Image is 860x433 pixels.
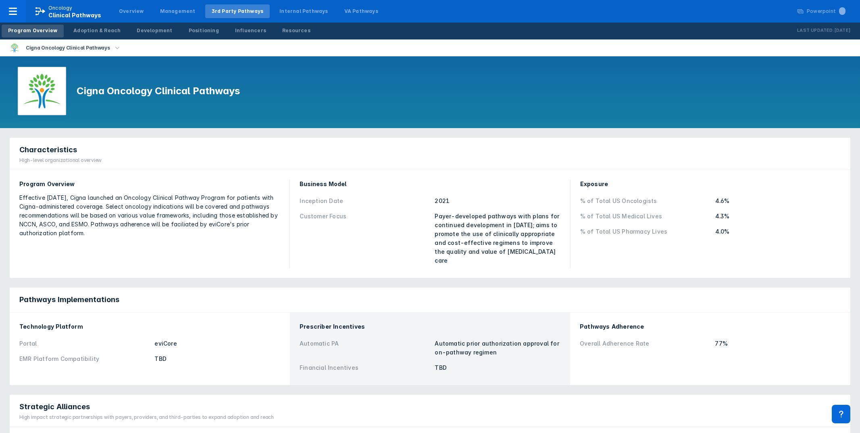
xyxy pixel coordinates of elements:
[154,339,280,348] div: eviCore
[435,339,560,357] div: Automatic prior authorization approval for on-pathway regimen
[23,73,60,110] img: cigna-oncology-clinical-pathways
[580,322,841,331] div: Pathways Adherence
[19,339,150,348] div: Portal
[154,4,202,18] a: Management
[344,8,378,15] div: VA Pathways
[19,193,280,238] div: Effective [DATE], Cigna launched an Oncology Clinical Pathway Program for patients with Cigna-adm...
[119,8,144,15] div: Overview
[67,25,127,37] a: Adoption & Reach
[300,197,430,205] div: Inception Date
[212,8,264,15] div: 3rd Party Pathways
[19,180,280,189] div: Program Overview
[715,212,841,221] div: 4.3%
[137,27,172,34] div: Development
[112,4,150,18] a: Overview
[797,27,834,35] p: Last Updated:
[189,27,219,34] div: Positioning
[300,363,430,372] div: Financial Incentives
[338,4,385,18] a: VA Pathways
[19,354,150,363] div: EMR Platform Compatibility
[73,27,121,34] div: Adoption & Reach
[235,27,266,34] div: Influencers
[19,145,77,155] span: Characteristics
[715,339,841,348] div: 77%
[205,4,270,18] a: 3rd Party Pathways
[182,25,225,37] a: Positioning
[10,43,19,53] img: cigna-oncology-clinical-pathways
[2,25,64,37] a: Program Overview
[130,25,179,37] a: Development
[154,354,280,363] div: TBD
[715,197,841,205] div: 4.6%
[435,212,560,265] div: Payer-developed pathways with plans for continued development in [DATE]; aims to promote the use ...
[580,197,710,205] div: % of Total US Oncologists
[77,85,240,97] h1: Cigna Oncology Clinical Pathways
[229,25,273,37] a: Influencers
[715,227,841,236] div: 4.0%
[300,322,560,331] div: Prescriber Incentives
[300,180,560,189] div: Business Model
[807,8,845,15] div: Powerpoint
[834,27,850,35] p: [DATE]
[300,339,430,357] div: Automatic PA
[19,414,274,421] div: High impact strategic partnerships with payers, providers, and third-parties to expand adoption a...
[160,8,196,15] div: Management
[23,42,113,54] div: Cigna Oncology Clinical Pathways
[580,227,710,236] div: % of Total US Pharmacy Lives
[19,295,119,305] span: Pathways Implementations
[273,4,334,18] a: Internal Pathways
[832,405,850,423] div: Contact Support
[19,157,102,164] div: High-level organizational overview
[580,180,841,189] div: Exposure
[435,363,560,372] div: TBD
[8,27,57,34] div: Program Overview
[300,212,430,265] div: Customer Focus
[48,4,73,12] p: Oncology
[435,197,560,205] div: 2021
[282,27,310,34] div: Resources
[48,12,101,19] span: Clinical Pathways
[580,212,710,221] div: % of Total US Medical Lives
[19,402,90,412] span: Strategic Alliances
[279,8,328,15] div: Internal Pathways
[580,339,710,348] div: Overall Adherence Rate
[19,322,280,331] div: Technology Platform
[276,25,317,37] a: Resources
